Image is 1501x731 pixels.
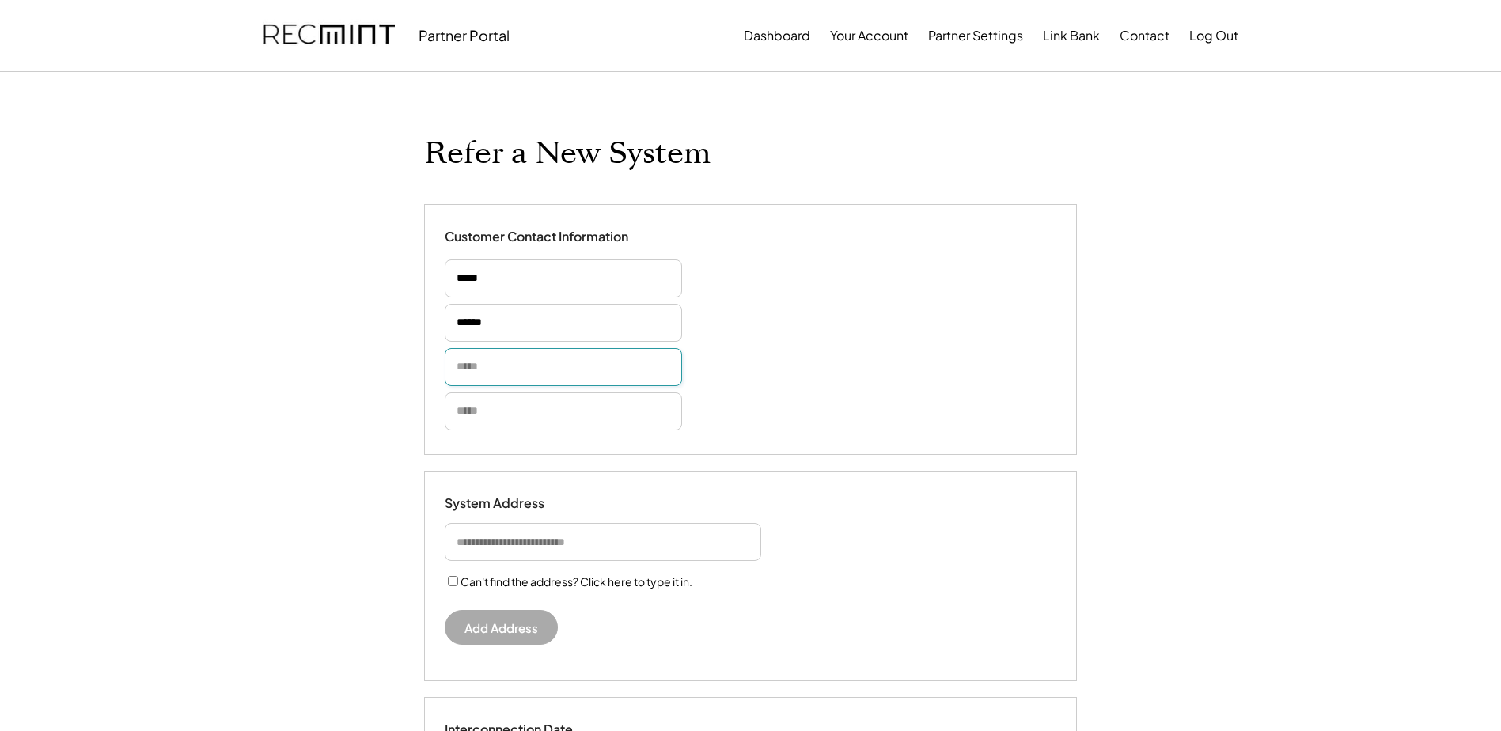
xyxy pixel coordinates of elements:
[445,229,628,245] div: Customer Contact Information
[424,135,711,172] h1: Refer a New System
[419,26,510,44] div: Partner Portal
[1043,20,1100,51] button: Link Bank
[1189,20,1238,51] button: Log Out
[445,495,603,512] div: System Address
[461,574,692,589] label: Can't find the address? Click here to type it in.
[263,9,395,62] img: recmint-logotype%403x.png
[744,20,810,51] button: Dashboard
[830,20,908,51] button: Your Account
[445,610,558,645] button: Add Address
[928,20,1023,51] button: Partner Settings
[1120,20,1169,51] button: Contact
